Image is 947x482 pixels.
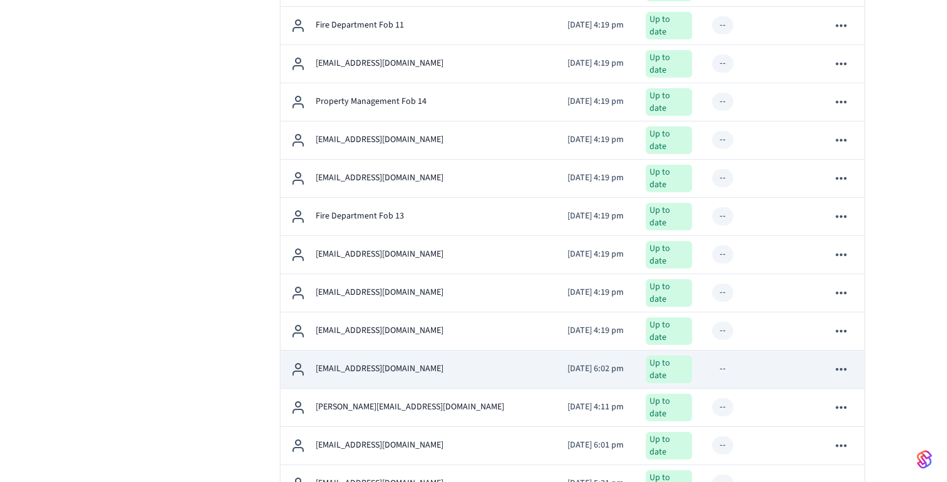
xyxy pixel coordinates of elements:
div: Up to date [646,12,692,39]
div: -- [720,95,726,108]
p: [EMAIL_ADDRESS][DOMAIN_NAME] [316,362,443,376]
div: Up to date [646,241,692,269]
div: -- [720,248,726,261]
p: [DATE] 4:19 pm [567,95,626,108]
div: Up to date [646,394,692,421]
div: -- [720,57,726,70]
p: [EMAIL_ADDRESS][DOMAIN_NAME] [316,133,443,146]
p: [DATE] 4:19 pm [567,324,626,337]
p: [DATE] 4:19 pm [567,133,626,146]
div: Up to date [646,279,692,307]
p: [EMAIL_ADDRESS][DOMAIN_NAME] [316,248,443,261]
div: -- [720,210,726,223]
div: Up to date [646,165,692,192]
p: [EMAIL_ADDRESS][DOMAIN_NAME] [316,439,443,452]
div: Up to date [646,203,692,230]
p: Fire Department Fob 11 [316,19,404,32]
div: -- [720,324,726,337]
p: [EMAIL_ADDRESS][DOMAIN_NAME] [316,57,443,70]
p: [DATE] 4:19 pm [567,210,626,223]
p: [DATE] 4:19 pm [567,57,626,70]
div: Up to date [646,88,692,116]
div: Up to date [646,126,692,154]
p: [PERSON_NAME][EMAIL_ADDRESS][DOMAIN_NAME] [316,401,504,414]
p: [EMAIL_ADDRESS][DOMAIN_NAME] [316,172,443,185]
p: [EMAIL_ADDRESS][DOMAIN_NAME] [316,324,443,337]
div: Up to date [646,50,692,78]
div: -- [720,439,726,452]
p: [DATE] 4:19 pm [567,286,626,299]
div: Up to date [646,356,692,383]
div: -- [720,19,726,32]
p: [DATE] 4:11 pm [567,401,626,414]
p: [EMAIL_ADDRESS][DOMAIN_NAME] [316,286,443,299]
p: Fire Department Fob 13 [316,210,404,223]
div: -- [720,401,726,414]
p: [DATE] 4:19 pm [567,248,626,261]
p: [DATE] 6:02 pm [567,362,626,376]
div: -- [720,286,726,299]
p: Property Management Fob 14 [316,95,427,108]
p: [DATE] 4:19 pm [567,172,626,185]
p: [DATE] 6:01 pm [567,439,626,452]
div: -- [720,362,726,376]
div: Up to date [646,317,692,345]
div: Up to date [646,432,692,459]
div: -- [720,172,726,185]
img: SeamLogoGradient.69752ec5.svg [917,449,932,469]
div: -- [720,133,726,146]
p: [DATE] 4:19 pm [567,19,626,32]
